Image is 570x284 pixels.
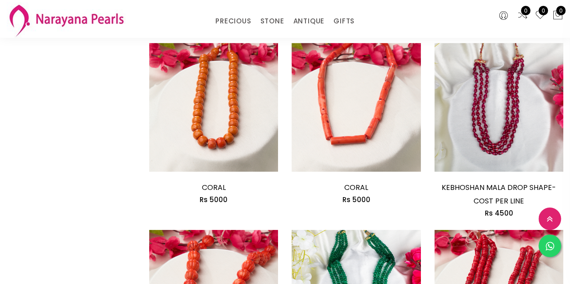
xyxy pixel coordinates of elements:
[260,14,284,28] a: STONE
[552,10,563,22] button: 0
[538,6,548,15] span: 0
[202,182,226,193] a: CORAL
[484,208,513,218] span: Rs 4500
[215,14,251,28] a: PRECIOUS
[342,195,370,204] span: Rs 5000
[521,6,530,15] span: 0
[333,14,355,28] a: GIFTS
[556,6,565,15] span: 0
[517,10,528,22] a: 0
[200,195,228,204] span: Rs 5000
[442,182,556,206] a: KEBHOSHAN MALA DROP SHAPE-COST PER LINE
[344,182,368,193] a: CORAL
[293,14,324,28] a: ANTIQUE
[535,10,546,22] a: 0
